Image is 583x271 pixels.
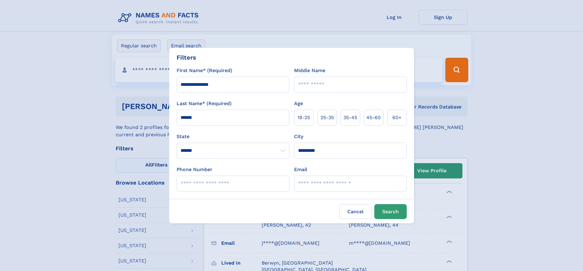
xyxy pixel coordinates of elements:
span: 18‑25 [297,114,310,121]
label: Middle Name [294,67,325,74]
span: 45‑60 [366,114,381,121]
label: Email [294,166,307,173]
label: Last Name* (Required) [177,100,232,107]
div: Filters [177,53,196,62]
label: Phone Number [177,166,212,173]
label: Age [294,100,303,107]
button: Search [374,204,407,219]
label: City [294,133,303,140]
label: First Name* (Required) [177,67,232,74]
span: 60+ [392,114,402,121]
span: 25‑35 [320,114,334,121]
label: Cancel [339,204,372,219]
span: 35‑45 [343,114,357,121]
label: State [177,133,289,140]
